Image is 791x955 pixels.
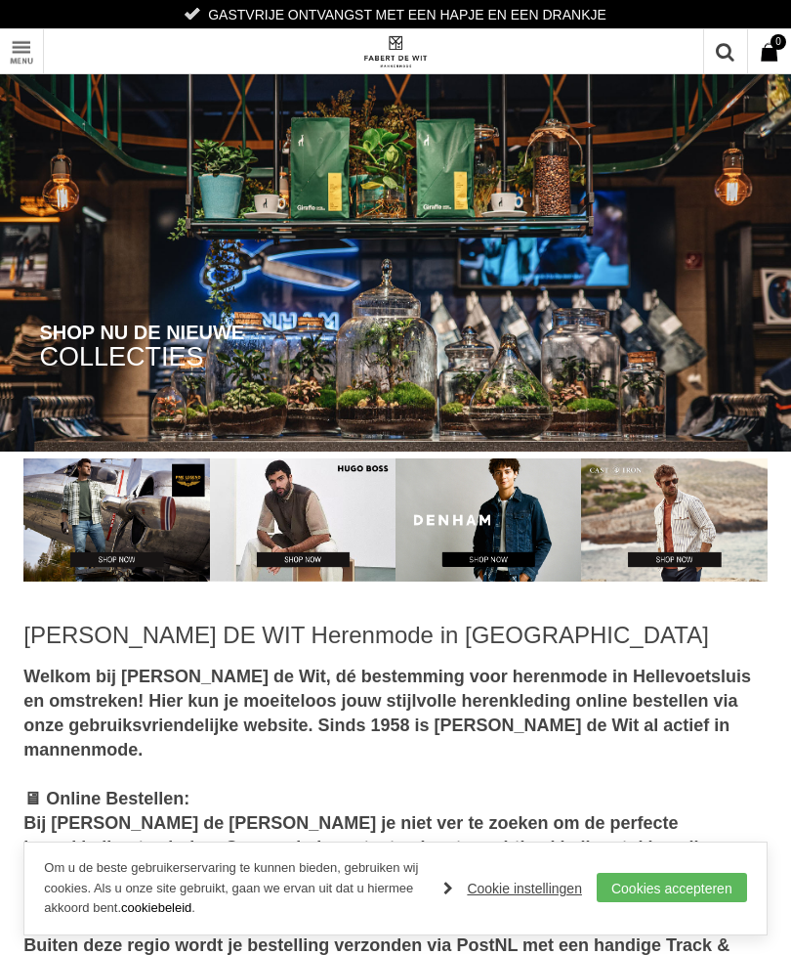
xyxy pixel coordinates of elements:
a: cookiebeleid [121,900,191,915]
span: SHOP NU DE NIEUWE [40,322,245,343]
img: Hugo Boss [210,458,395,582]
img: Denham [395,458,581,582]
img: Cast Iron [581,458,767,582]
a: Cookies accepteren [597,873,747,902]
img: Fabert de Wit [361,35,430,68]
p: Om u de beste gebruikerservaring te kunnen bieden, gebruiken wij cookies. Als u onze site gebruik... [44,858,424,919]
span: COLLECTIES [40,343,204,371]
a: Fabert de Wit [210,29,582,73]
a: Cookie instellingen [443,874,582,903]
span: 0 [770,34,786,50]
img: PME [23,458,209,582]
h1: [PERSON_NAME] DE WIT Herenmode in [GEOGRAPHIC_DATA] [23,621,767,650]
